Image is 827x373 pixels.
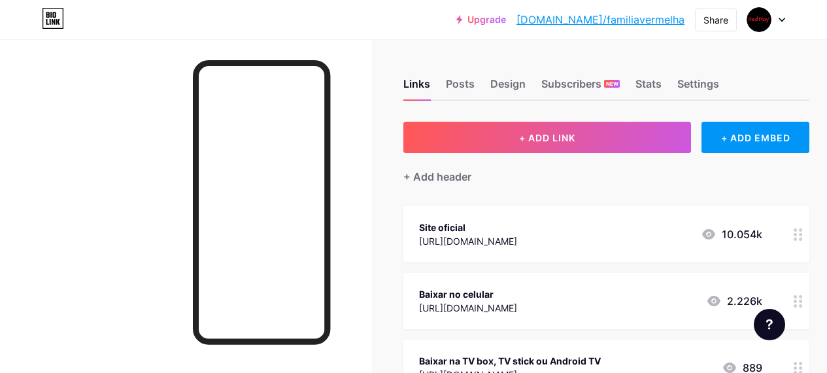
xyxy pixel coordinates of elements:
[403,122,691,153] button: + ADD LINK
[706,293,762,309] div: 2.226k
[606,80,618,88] span: NEW
[419,234,517,248] div: [URL][DOMAIN_NAME]
[703,13,728,27] div: Share
[419,354,601,368] div: Baixar na TV box, TV stick ou Android TV
[403,169,471,185] div: + Add header
[516,12,684,27] a: [DOMAIN_NAME]/familiavermelha
[456,14,506,25] a: Upgrade
[419,301,517,315] div: [URL][DOMAIN_NAME]
[419,221,517,234] div: Site oficial
[635,76,662,99] div: Stats
[747,7,771,32] img: Team Redplay
[490,76,526,99] div: Design
[701,122,809,153] div: + ADD EMBED
[519,132,575,143] span: + ADD LINK
[419,287,517,301] div: Baixar no celular
[541,76,620,99] div: Subscribers
[446,76,475,99] div: Posts
[701,226,762,242] div: 10.054k
[403,76,430,99] div: Links
[677,76,719,99] div: Settings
